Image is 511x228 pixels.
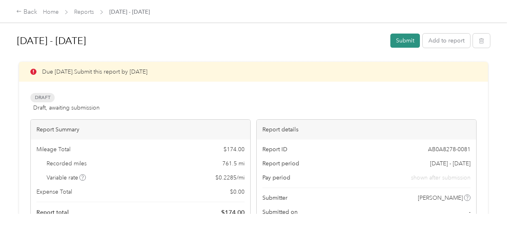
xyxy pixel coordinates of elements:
div: Report Summary [31,120,250,139]
div: Report details [257,120,476,139]
div: Due [DATE]. Submit this report by [DATE] [19,62,488,82]
span: AB0A8278-0081 [428,145,471,154]
span: Recorded miles [47,159,87,168]
span: Pay period [262,173,290,182]
span: shown after submission [411,173,471,182]
span: $ 174.00 [224,145,245,154]
span: [PERSON_NAME] [418,194,463,202]
h1: Aug 1 - 31, 2025 [17,31,385,51]
iframe: Everlance-gr Chat Button Frame [466,183,511,228]
span: Draft [30,93,55,102]
span: Mileage Total [36,145,70,154]
span: $ 174.00 [221,208,245,217]
button: Submit [390,34,420,48]
span: Variable rate [47,173,86,182]
span: Report period [262,159,299,168]
span: Submitter [262,194,287,202]
span: Report total [36,208,69,217]
span: [DATE] - [DATE] [109,8,150,16]
span: 761.5 mi [222,159,245,168]
span: [DATE] - [DATE] [430,159,471,168]
span: Report ID [262,145,287,154]
span: Draft, awaiting submission [33,103,100,112]
span: Expense Total [36,188,72,196]
button: Add to report [423,34,470,48]
span: $ 0.2285 / mi [215,173,245,182]
span: Submitted on [262,208,298,216]
div: Back [16,7,37,17]
a: Reports [74,8,94,15]
span: $ 0.00 [230,188,245,196]
a: Home [43,8,59,15]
